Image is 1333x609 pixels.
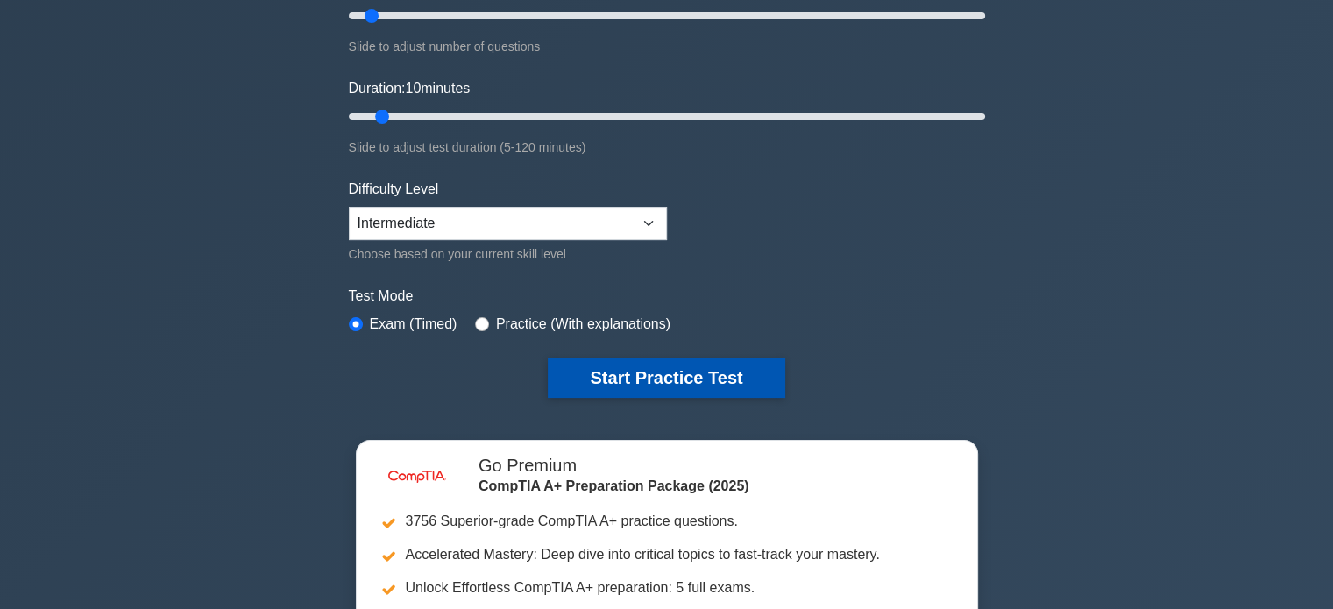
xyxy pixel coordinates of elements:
div: Slide to adjust number of questions [349,36,985,57]
label: Duration: minutes [349,78,471,99]
span: 10 [405,81,421,96]
div: Choose based on your current skill level [349,244,667,265]
label: Test Mode [349,286,985,307]
div: Slide to adjust test duration (5-120 minutes) [349,137,985,158]
label: Difficulty Level [349,179,439,200]
label: Practice (With explanations) [496,314,670,335]
button: Start Practice Test [548,358,784,398]
label: Exam (Timed) [370,314,457,335]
